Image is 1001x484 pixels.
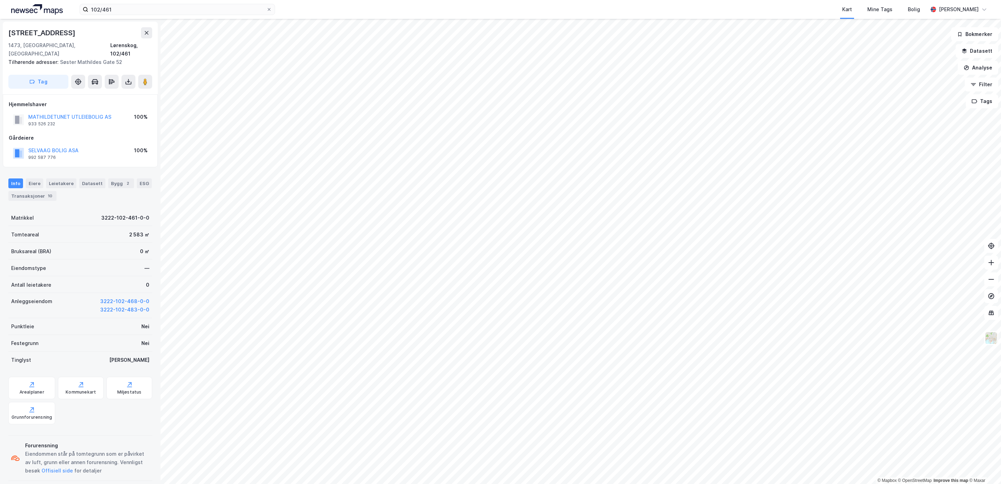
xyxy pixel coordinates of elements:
a: Mapbox [877,478,897,483]
input: Søk på adresse, matrikkel, gårdeiere, leietakere eller personer [88,4,266,15]
div: Tinglyst [11,356,31,364]
div: Hjemmelshaver [9,100,152,109]
button: Filter [965,78,998,91]
div: Arealplaner [20,389,44,395]
div: 1473, [GEOGRAPHIC_DATA], [GEOGRAPHIC_DATA] [8,41,110,58]
img: Z [985,331,998,345]
button: Analyse [958,61,998,75]
div: Bygg [108,178,134,188]
div: Nei [141,339,149,347]
div: Nei [141,322,149,331]
div: — [144,264,149,272]
button: Bokmerker [951,27,998,41]
div: Datasett [79,178,105,188]
button: Tag [8,75,68,89]
div: Mine Tags [867,5,892,14]
div: Bruksareal (BRA) [11,247,51,256]
div: [PERSON_NAME] [939,5,979,14]
div: Leietakere [46,178,76,188]
div: 10 [46,192,54,199]
div: Info [8,178,23,188]
a: OpenStreetMap [898,478,932,483]
div: 2 [124,180,131,187]
div: Søster Mathildes Gate 52 [8,58,147,66]
div: Lørenskog, 102/461 [110,41,152,58]
div: 3222-102-461-0-0 [101,214,149,222]
div: Eiendomstype [11,264,46,272]
div: Anleggseiendom [11,297,52,306]
button: 3222-102-483-0-0 [100,306,149,314]
button: Tags [966,94,998,108]
div: 100% [134,113,148,121]
div: Tomteareal [11,230,39,239]
div: Antall leietakere [11,281,51,289]
div: Grunnforurensning [12,415,52,420]
div: 2 583 ㎡ [129,230,149,239]
div: [STREET_ADDRESS] [8,27,77,38]
div: ESG [137,178,152,188]
a: Improve this map [934,478,968,483]
div: Gårdeiere [9,134,152,142]
div: 0 ㎡ [140,247,149,256]
div: [PERSON_NAME] [109,356,149,364]
div: Miljøstatus [117,389,142,395]
div: Matrikkel [11,214,34,222]
button: Datasett [956,44,998,58]
div: 100% [134,146,148,155]
div: Bolig [908,5,920,14]
img: logo.a4113a55bc3d86da70a041830d287a7e.svg [11,4,63,15]
div: Transaksjoner [8,191,57,201]
span: Tilhørende adresser: [8,59,60,65]
div: Forurensning [25,441,149,450]
div: 992 587 776 [28,155,56,160]
div: Punktleie [11,322,34,331]
div: 933 526 232 [28,121,55,127]
iframe: Chat Widget [966,450,1001,484]
button: 3222-102-468-0-0 [100,297,149,306]
div: Eiere [26,178,43,188]
div: Eiendommen står på tomtegrunn som er påvirket av luft, grunn eller annen forurensning. Vennligst ... [25,450,149,475]
div: Kommunekart [66,389,96,395]
div: 0 [146,281,149,289]
div: Festegrunn [11,339,38,347]
div: Kart [842,5,852,14]
div: Kontrollprogram for chat [966,450,1001,484]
